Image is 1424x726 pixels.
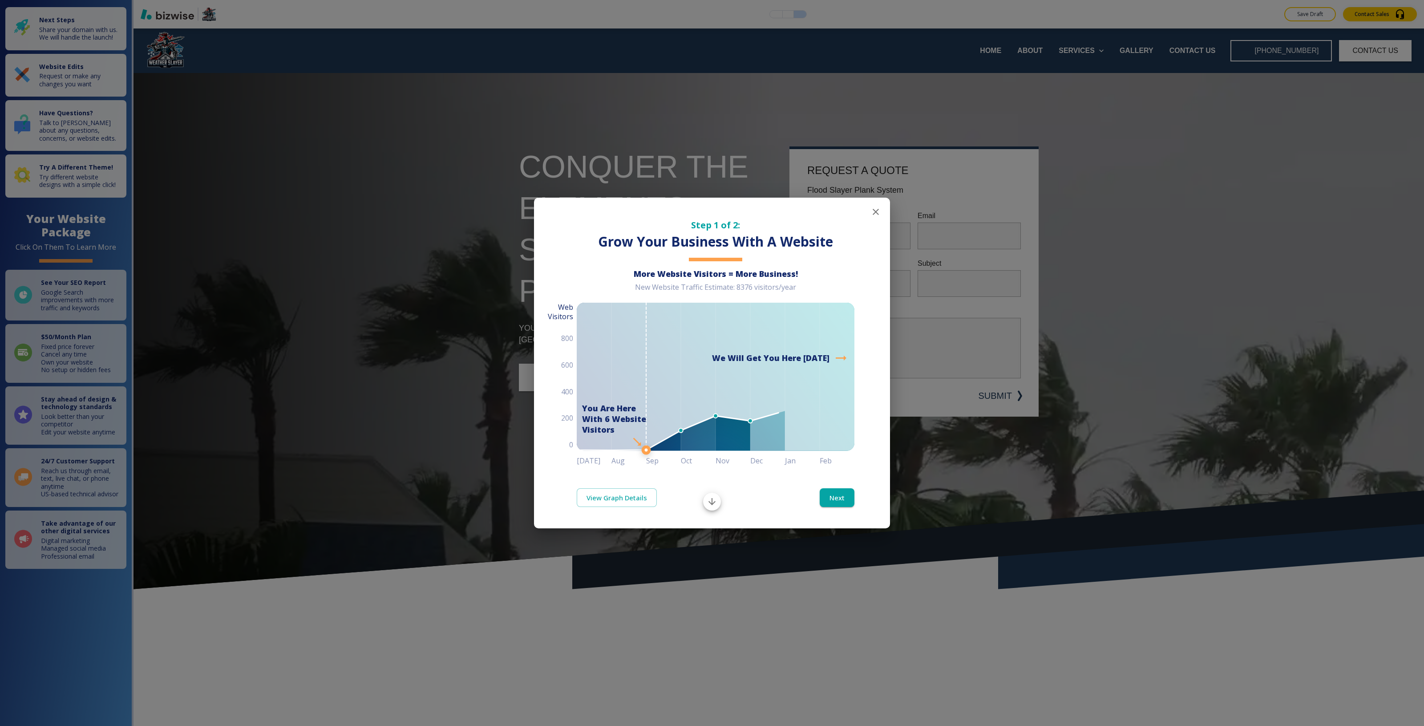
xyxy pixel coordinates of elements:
[646,454,681,467] h6: Sep
[611,454,646,467] h6: Aug
[820,488,854,507] button: Next
[577,233,854,251] h3: Grow Your Business With A Website
[577,268,854,279] h6: More Website Visitors = More Business!
[785,454,820,467] h6: Jan
[703,493,721,511] button: Scroll to bottom
[577,283,854,299] div: New Website Traffic Estimate: 8376 visitors/year
[750,454,785,467] h6: Dec
[577,219,854,231] h5: Step 1 of 2:
[681,454,716,467] h6: Oct
[716,454,750,467] h6: Nov
[577,454,611,467] h6: [DATE]
[577,488,657,507] a: View Graph Details
[820,454,854,467] h6: Feb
